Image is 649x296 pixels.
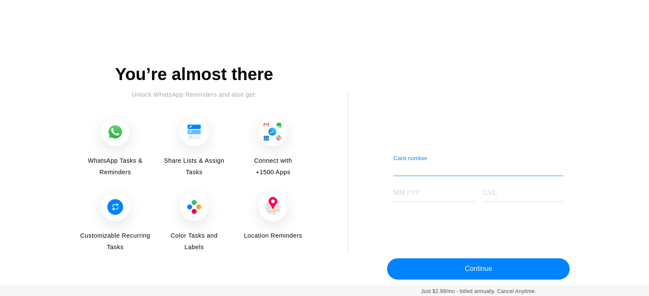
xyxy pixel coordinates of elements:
[387,87,570,129] iframe: Secure payment button frame
[79,230,151,253] span: Customizable Recurring Tasks
[180,118,208,146] img: Share Lists & Assign Tasks
[79,65,309,84] div: You’re almost there
[101,193,129,221] img: Customizable Recurring Tasks
[79,89,309,101] div: Unlock WhatsApp Reminders and also get:
[237,230,309,241] span: Location Reminders
[101,118,129,146] img: WhatsApp Tasks & Reminders
[170,230,218,253] span: Color Tasks and Labels
[79,155,151,178] span: WhatsApp Tasks & Reminders
[259,193,287,221] img: Location Reminders
[387,258,570,279] button: Continue
[180,193,208,221] img: Color Tasks and Labels
[158,155,230,178] span: Share Lists & Assign Tasks
[393,164,563,172] iframe: Secure card number input frame
[259,118,287,146] img: Connect with +1500 Apps
[249,155,297,178] span: Connect with +1500 Apps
